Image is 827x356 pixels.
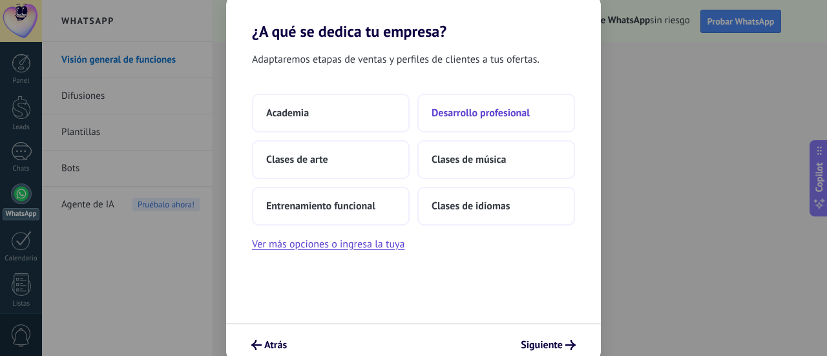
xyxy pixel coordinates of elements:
[266,200,375,213] span: Entrenamiento funcional
[252,187,410,225] button: Entrenamiento funcional
[252,140,410,179] button: Clases de arte
[432,153,506,166] span: Clases de música
[432,107,530,120] span: Desarrollo profesional
[252,51,539,68] span: Adaptaremos etapas de ventas y perfiles de clientes a tus ofertas.
[266,153,328,166] span: Clases de arte
[432,200,510,213] span: Clases de idiomas
[252,94,410,132] button: Academia
[266,107,309,120] span: Academia
[417,187,575,225] button: Clases de idiomas
[264,340,287,350] span: Atrás
[246,334,293,356] button: Atrás
[417,140,575,179] button: Clases de música
[417,94,575,132] button: Desarrollo profesional
[252,236,404,253] button: Ver más opciones o ingresa la tuya
[515,334,581,356] button: Siguiente
[521,340,563,350] span: Siguiente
